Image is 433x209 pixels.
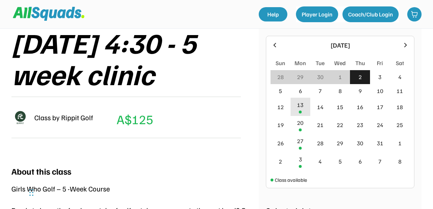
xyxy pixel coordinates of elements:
[317,103,323,111] div: 14
[279,87,282,95] div: 5
[117,110,153,129] div: A$125
[296,6,338,22] button: Player Login
[318,157,322,166] div: 4
[357,121,363,129] div: 23
[377,59,383,67] div: Fri
[259,7,287,21] a: Help
[295,59,306,67] div: Mon
[299,155,302,164] div: 3
[378,157,381,166] div: 7
[297,73,303,81] div: 29
[297,118,303,127] div: 20
[359,73,362,81] div: 2
[317,121,323,129] div: 21
[299,87,302,95] div: 6
[396,87,403,95] div: 11
[277,139,284,147] div: 26
[355,59,365,67] div: Thu
[337,139,343,147] div: 29
[398,73,402,81] div: 4
[357,139,363,147] div: 30
[396,59,404,67] div: Sat
[398,157,402,166] div: 8
[396,103,403,111] div: 18
[359,157,362,166] div: 6
[377,87,383,95] div: 10
[275,176,307,184] div: Class available
[339,87,342,95] div: 8
[357,103,363,111] div: 16
[297,137,303,145] div: 27
[277,73,284,81] div: 28
[277,121,284,129] div: 19
[342,6,399,22] button: Coach/Club Login
[276,59,285,67] div: Sun
[11,109,29,126] img: Rippitlogov2_green.png
[318,87,322,95] div: 7
[279,157,282,166] div: 2
[13,7,84,20] img: Squad%20Logo.svg
[283,40,398,50] div: [DATE]
[337,103,343,111] div: 15
[359,87,362,95] div: 9
[377,121,383,129] div: 24
[316,59,325,67] div: Tue
[378,73,381,81] div: 3
[297,101,303,109] div: 13
[398,139,402,147] div: 1
[334,59,346,67] div: Wed
[317,73,323,81] div: 30
[337,121,343,129] div: 22
[277,103,284,111] div: 12
[339,73,342,81] div: 1
[11,165,71,178] div: About this class
[411,11,418,18] img: shopping-cart-01%20%281%29.svg
[317,139,323,147] div: 28
[34,112,93,123] div: Class by Rippit Golf
[396,121,403,129] div: 25
[339,157,342,166] div: 5
[377,103,383,111] div: 17
[377,139,383,147] div: 31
